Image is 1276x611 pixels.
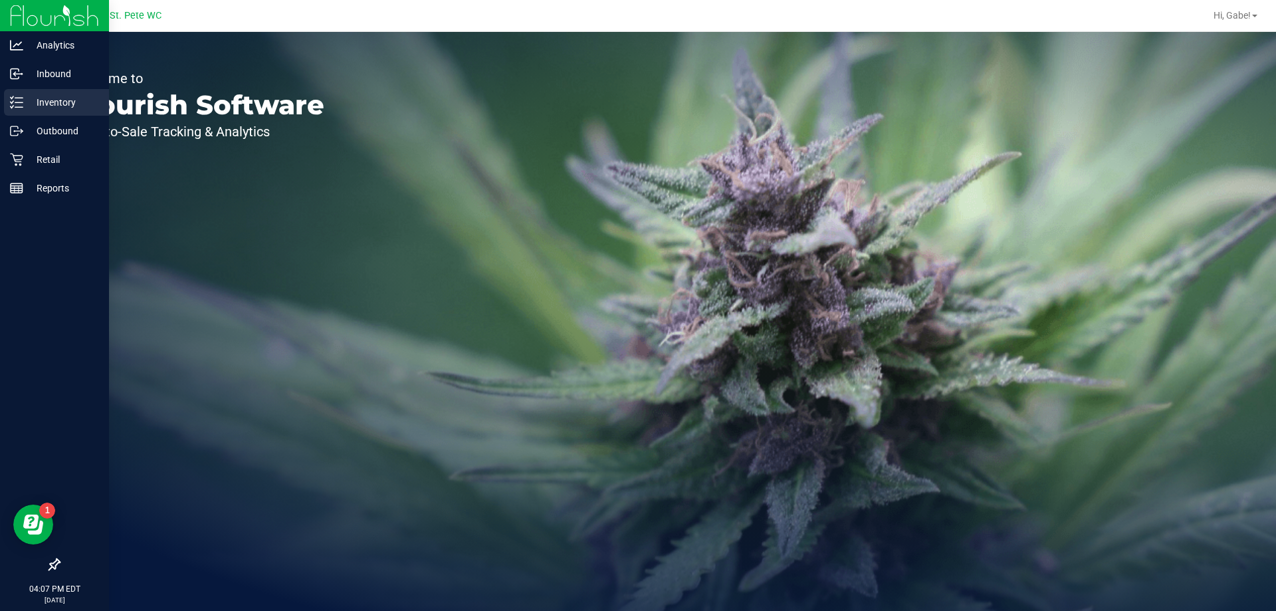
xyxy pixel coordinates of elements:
[23,94,103,110] p: Inventory
[72,72,324,85] p: Welcome to
[6,583,103,595] p: 04:07 PM EDT
[10,124,23,138] inline-svg: Outbound
[23,37,103,53] p: Analytics
[10,153,23,166] inline-svg: Retail
[10,39,23,52] inline-svg: Analytics
[39,503,55,519] iframe: Resource center unread badge
[10,67,23,80] inline-svg: Inbound
[23,66,103,82] p: Inbound
[72,92,324,118] p: Flourish Software
[23,180,103,196] p: Reports
[10,182,23,195] inline-svg: Reports
[6,595,103,605] p: [DATE]
[13,505,53,545] iframe: Resource center
[72,125,324,138] p: Seed-to-Sale Tracking & Analytics
[23,123,103,139] p: Outbound
[1214,10,1251,21] span: Hi, Gabe!
[110,10,161,21] span: St. Pete WC
[23,152,103,168] p: Retail
[10,96,23,109] inline-svg: Inventory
